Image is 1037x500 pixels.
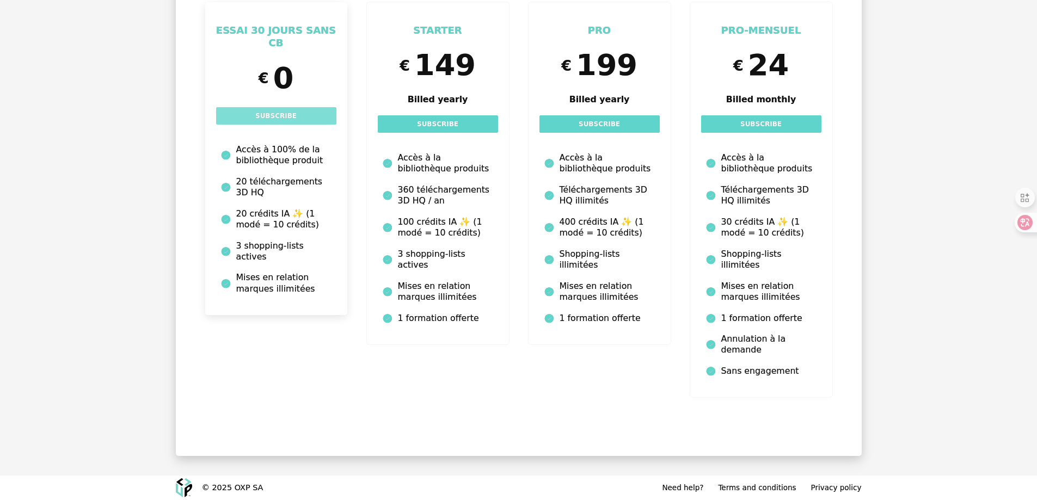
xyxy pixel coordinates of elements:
li: 3 shopping-lists actives [221,240,332,263]
div: Essai 30 jours sans CB [216,24,336,50]
li: 100 crédits IA ✨ (1 modé = 10 crédits) [383,217,493,239]
li: Sans engagement [706,366,817,376]
button: Subscribe [701,115,821,133]
span: Subscribe [417,120,458,128]
span: 199 [576,48,637,82]
div: Pro [539,24,660,36]
li: 20 téléchargements 3D HQ [221,176,332,199]
li: Téléchargements 3D HQ illimités [706,184,817,207]
div: Starter [378,24,498,36]
li: 360 téléchargements 3D HQ / an [383,184,493,207]
li: Téléchargements 3D HQ illimités [544,184,655,207]
span: Billed yearly [569,94,630,104]
small: € [259,69,269,88]
span: 24 [748,48,789,82]
li: Accès à 100% de la bibliothèque produit [221,144,332,166]
li: 400 crédits IA ✨ (1 modé = 10 crédits) [544,217,655,239]
li: Mises en relation marques illimitées [544,281,655,303]
span: Billed yearly [408,94,468,104]
li: 30 crédits IA ✨ (1 modé = 10 crédits) [706,217,817,239]
li: 1 formation offerte [706,313,817,324]
small: € [733,56,744,75]
span: 149 [414,48,476,82]
small: € [561,56,572,75]
li: 20 crédits IA ✨ (1 modé = 10 crédits) [221,208,332,231]
span: Subscribe [740,120,782,128]
li: Accès à la bibliothèque produits [706,152,817,175]
li: 1 formation offerte [544,313,655,324]
span: 0 [273,61,294,95]
li: Mises en relation marques illimitées [706,281,817,303]
span: Subscribe [255,112,297,120]
li: Annulation à la demande [706,334,817,356]
button: Subscribe [539,115,660,133]
button: Subscribe [378,115,498,133]
li: Shopping-lists illimitées [706,249,817,271]
a: Need help? [662,483,703,493]
span: Subscribe [579,120,620,128]
li: Accès à la bibliothèque produits [544,152,655,175]
a: Terms and conditions [718,483,796,493]
img: OXP [176,478,192,497]
li: 3 shopping-lists actives [383,249,493,271]
li: Accès à la bibliothèque produits [383,152,493,175]
small: € [400,56,410,75]
li: Mises en relation marques illimitées [221,272,332,294]
button: Subscribe [216,107,336,125]
a: Privacy policy [811,483,862,493]
span: Billed monthly [726,94,796,104]
li: 1 formation offerte [383,313,493,324]
li: Shopping-lists illimitées [544,249,655,271]
li: Mises en relation marques illimitées [383,281,493,303]
div: Pro-Mensuel [701,24,821,36]
div: © 2025 OXP SA [202,483,263,493]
